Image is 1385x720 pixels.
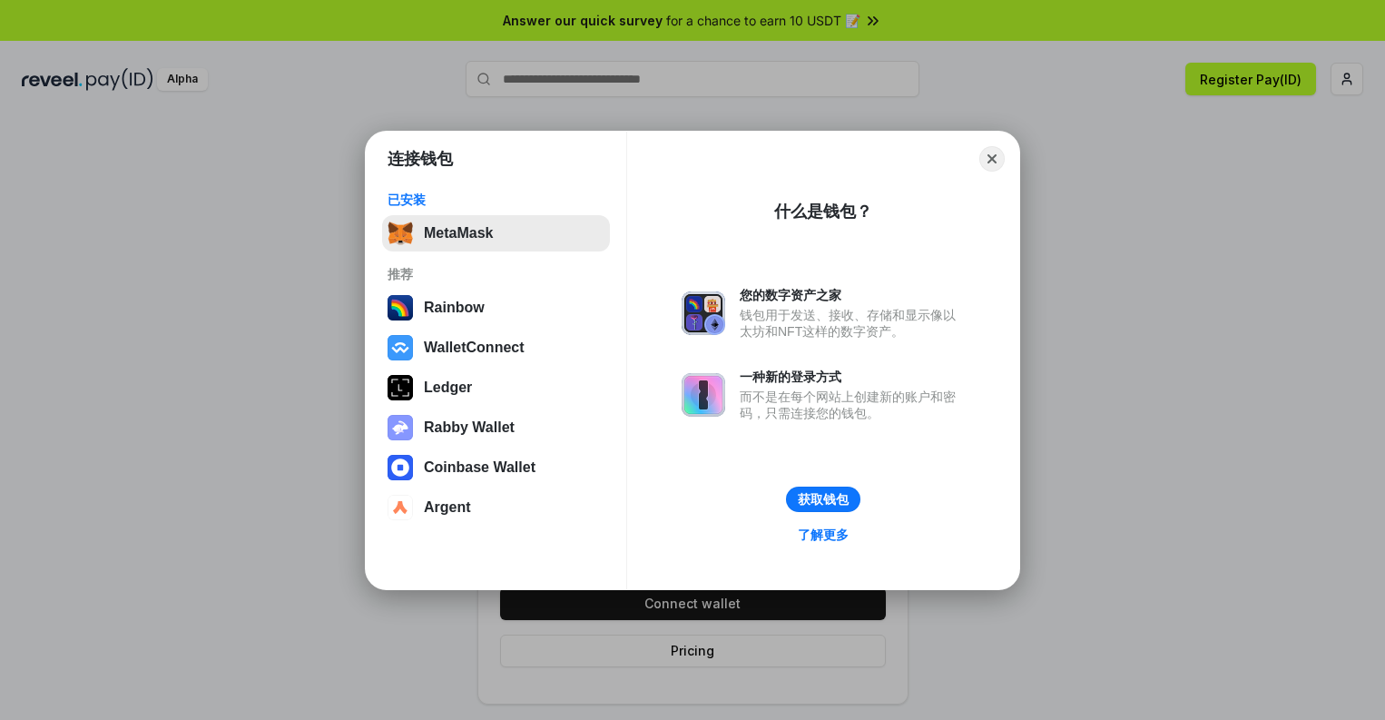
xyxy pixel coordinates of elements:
div: 推荐 [388,266,604,282]
div: Coinbase Wallet [424,459,535,476]
div: Argent [424,499,471,516]
button: Close [979,146,1005,172]
img: svg+xml,%3Csvg%20xmlns%3D%22http%3A%2F%2Fwww.w3.org%2F2000%2Fsvg%22%20fill%3D%22none%22%20viewBox... [682,291,725,335]
div: 而不是在每个网站上创建新的账户和密码，只需连接您的钱包。 [740,389,965,421]
button: Coinbase Wallet [382,449,610,486]
div: Rabby Wallet [424,419,515,436]
img: svg+xml,%3Csvg%20xmlns%3D%22http%3A%2F%2Fwww.w3.org%2F2000%2Fsvg%22%20width%3D%2228%22%20height%3... [388,375,413,400]
div: 什么是钱包？ [774,201,872,222]
div: 获取钱包 [798,491,849,508]
img: svg+xml,%3Csvg%20xmlns%3D%22http%3A%2F%2Fwww.w3.org%2F2000%2Fsvg%22%20fill%3D%22none%22%20viewBox... [388,415,413,440]
div: WalletConnect [424,340,525,356]
div: 已安装 [388,192,604,208]
img: svg+xml,%3Csvg%20width%3D%2228%22%20height%3D%2228%22%20viewBox%3D%220%200%2028%2028%22%20fill%3D... [388,455,413,480]
button: Argent [382,489,610,526]
img: svg+xml,%3Csvg%20xmlns%3D%22http%3A%2F%2Fwww.w3.org%2F2000%2Fsvg%22%20fill%3D%22none%22%20viewBox... [682,373,725,417]
button: Rabby Wallet [382,409,610,446]
a: 了解更多 [787,523,859,547]
img: svg+xml,%3Csvg%20fill%3D%22none%22%20height%3D%2233%22%20viewBox%3D%220%200%2035%2033%22%20width%... [388,221,413,246]
img: svg+xml,%3Csvg%20width%3D%2228%22%20height%3D%2228%22%20viewBox%3D%220%200%2028%2028%22%20fill%3D... [388,335,413,360]
div: Ledger [424,380,472,396]
div: Rainbow [424,300,485,316]
h1: 连接钱包 [388,148,453,170]
div: 一种新的登录方式 [740,369,965,385]
button: Rainbow [382,290,610,326]
div: MetaMask [424,225,493,242]
div: 您的数字资产之家 [740,287,965,303]
div: 了解更多 [798,527,849,543]
button: MetaMask [382,215,610,252]
button: 获取钱包 [786,487,860,512]
button: WalletConnect [382,330,610,366]
div: 钱包用于发送、接收、存储和显示像以太坊和NFT这样的数字资产。 [740,307,965,340]
img: svg+xml,%3Csvg%20width%3D%22120%22%20height%3D%22120%22%20viewBox%3D%220%200%20120%20120%22%20fil... [388,295,413,321]
button: Ledger [382,370,610,406]
img: svg+xml,%3Csvg%20width%3D%2228%22%20height%3D%2228%22%20viewBox%3D%220%200%2028%2028%22%20fill%3D... [388,495,413,520]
